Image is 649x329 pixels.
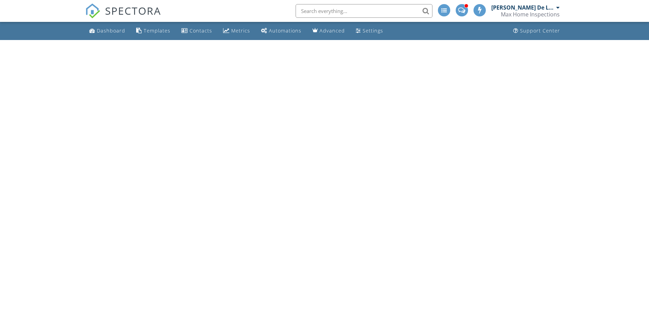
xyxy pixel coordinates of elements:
[190,27,212,34] div: Contacts
[258,25,304,37] a: Automations (Advanced)
[85,3,100,18] img: The Best Home Inspection Software - Spectora
[269,27,301,34] div: Automations
[87,25,128,37] a: Dashboard
[491,4,555,11] div: [PERSON_NAME] De La [PERSON_NAME]
[133,25,173,37] a: Templates
[179,25,215,37] a: Contacts
[296,4,432,18] input: Search everything...
[144,27,170,34] div: Templates
[220,25,253,37] a: Metrics
[501,11,560,18] div: Max Home Inspections
[510,25,563,37] a: Support Center
[231,27,250,34] div: Metrics
[310,25,348,37] a: Advanced
[85,9,161,24] a: SPECTORA
[520,27,560,34] div: Support Center
[105,3,161,18] span: SPECTORA
[97,27,125,34] div: Dashboard
[320,27,345,34] div: Advanced
[363,27,383,34] div: Settings
[353,25,386,37] a: Settings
